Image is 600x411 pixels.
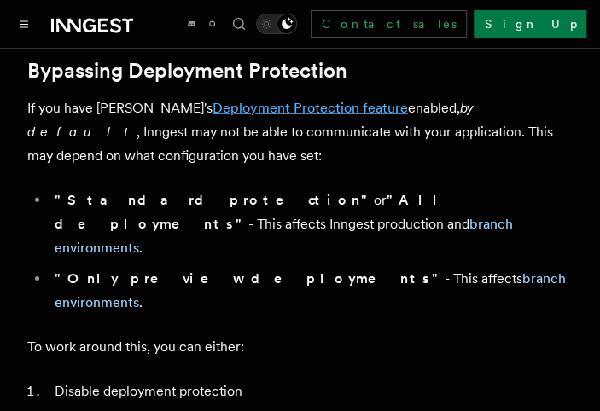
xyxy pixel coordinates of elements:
a: Deployment Protection feature [213,100,408,116]
p: If you have [PERSON_NAME]'s enabled, , Inngest may not be able to communicate with your applicati... [27,96,574,168]
em: by default [27,100,486,140]
button: Find something... [229,14,249,34]
strong: "Standard protection" [55,192,374,208]
button: Toggle dark mode [256,14,297,34]
strong: "All deployments" [55,192,447,232]
a: Bypassing Deployment Protection [27,59,347,83]
strong: "Only preview deployments" [55,270,445,287]
a: branch environments [55,270,566,310]
p: To work around this, you can either: [27,335,574,359]
a: Contact sales [311,10,467,38]
li: Disable deployment protection [50,379,574,403]
li: - This affects . [50,267,574,315]
a: Sign Up [474,10,586,38]
a: branch environments [55,216,513,256]
li: or - This affects Inngest production and . [50,188,574,260]
button: Toggle navigation [14,14,34,34]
